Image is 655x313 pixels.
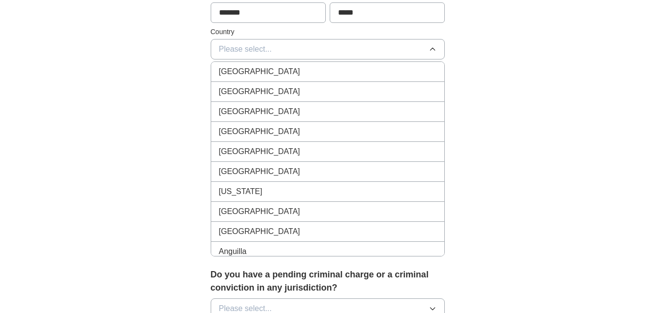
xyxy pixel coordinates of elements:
[211,27,445,37] label: Country
[219,106,300,117] span: [GEOGRAPHIC_DATA]
[211,39,445,59] button: Please select...
[219,43,272,55] span: Please select...
[219,246,247,257] span: Anguilla
[219,86,300,98] span: [GEOGRAPHIC_DATA]
[219,126,300,137] span: [GEOGRAPHIC_DATA]
[219,206,300,217] span: [GEOGRAPHIC_DATA]
[219,66,300,78] span: [GEOGRAPHIC_DATA]
[211,268,445,294] label: Do you have a pending criminal charge or a criminal conviction in any jurisdiction?
[219,186,262,197] span: [US_STATE]
[219,166,300,177] span: [GEOGRAPHIC_DATA]
[219,146,300,157] span: [GEOGRAPHIC_DATA]
[219,226,300,237] span: [GEOGRAPHIC_DATA]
